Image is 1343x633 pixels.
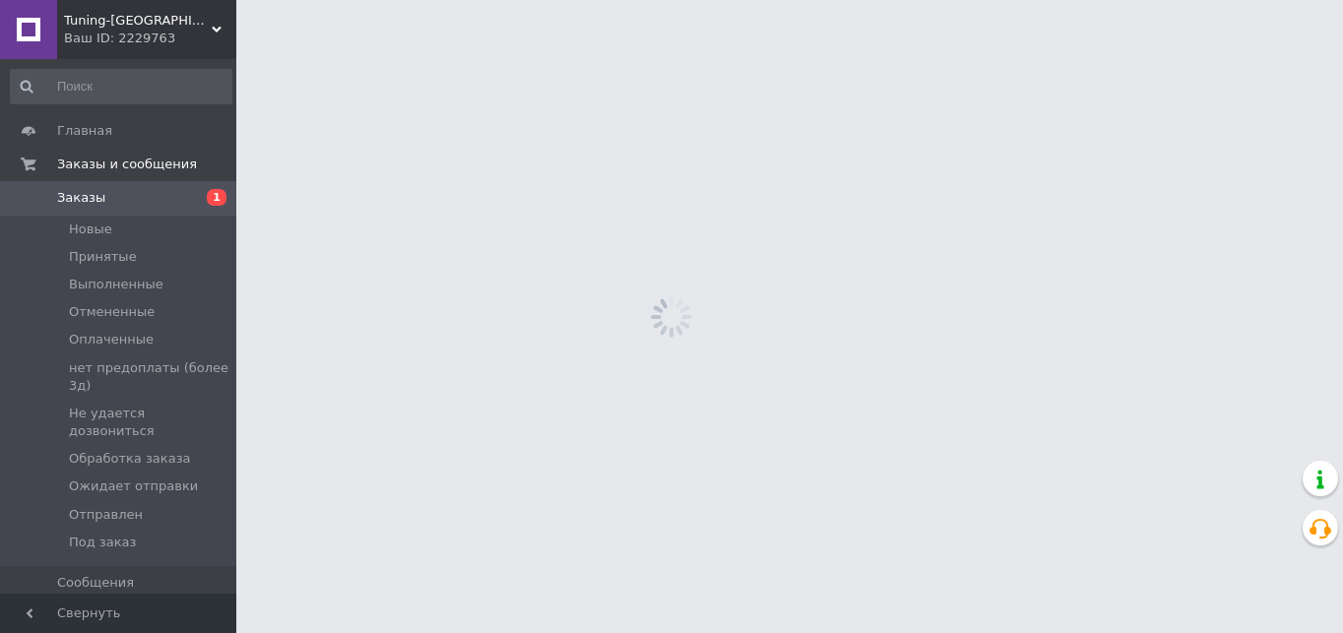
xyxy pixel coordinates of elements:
[10,69,232,104] input: Поиск
[57,122,112,140] span: Главная
[69,477,198,495] span: Ожидает отправки
[57,156,197,173] span: Заказы и сообщения
[57,574,134,592] span: Сообщения
[69,248,137,266] span: Принятые
[69,331,154,348] span: Оплаченные
[69,359,230,395] span: нет предоплаты (более 3д)
[69,303,155,321] span: Отмененные
[69,506,143,524] span: Отправлен
[207,189,226,206] span: 1
[64,12,212,30] span: Tuning-Ukraine - интернет магазин для тюнинга автомобилей
[69,450,191,468] span: Обработка заказа
[69,221,112,238] span: Новые
[69,534,136,551] span: Под заказ
[64,30,236,47] div: Ваш ID: 2229763
[57,189,105,207] span: Заказы
[69,405,230,440] span: Не удается дозвониться
[69,276,163,293] span: Выполненные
